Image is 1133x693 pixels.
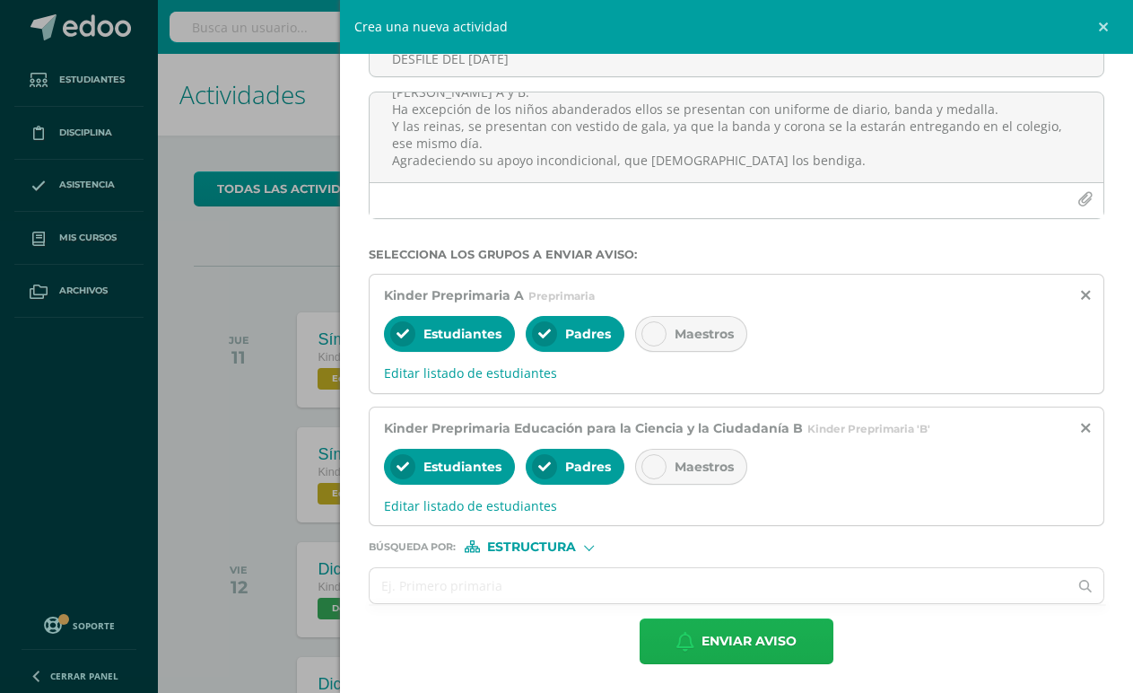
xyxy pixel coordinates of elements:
[369,542,456,552] span: Búsqueda por :
[487,542,576,552] span: Estructura
[370,41,1103,76] input: Titulo
[702,619,797,663] span: Enviar aviso
[465,540,599,553] div: [object Object]
[369,248,1104,261] label: Selecciona los grupos a enviar aviso :
[370,92,1103,182] textarea: Muy buenos días, queridos padres de familia, por este medio quiero confirmar que el día del desfi...
[807,422,930,435] span: Kinder Preprimaria 'B'
[565,459,611,475] span: Padres
[675,459,734,475] span: Maestros
[384,420,803,436] span: Kinder Preprimaria Educación para la Ciencia y la Ciudadanía B
[640,618,833,664] button: Enviar aviso
[423,326,501,342] span: Estudiantes
[384,497,1089,514] span: Editar listado de estudiantes
[370,568,1068,603] input: Ej. Primero primaria
[675,326,734,342] span: Maestros
[565,326,611,342] span: Padres
[528,289,595,303] span: Preprimaria
[423,459,501,475] span: Estudiantes
[384,287,524,303] span: Kinder Preprimaria A
[384,364,1089,382] span: Editar listado de estudiantes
